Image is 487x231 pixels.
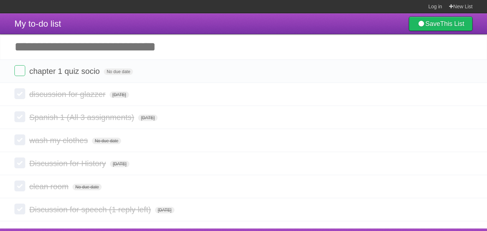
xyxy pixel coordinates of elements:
a: SaveThis List [409,17,473,31]
span: No due date [92,138,121,144]
span: wash my clothes [29,136,90,145]
span: No due date [72,184,102,190]
span: clean room [29,182,70,191]
b: This List [440,20,464,27]
label: Done [14,134,25,145]
label: Done [14,204,25,214]
span: Discussion for speech (1 reply left) [29,205,152,214]
span: My to-do list [14,19,61,28]
span: Spanish 1 (All 3 assignments) [29,113,136,122]
span: [DATE] [155,207,174,213]
label: Done [14,111,25,122]
span: Discussion for History [29,159,108,168]
span: chapter 1 quiz socio [29,67,102,76]
label: Done [14,157,25,168]
label: Done [14,88,25,99]
span: discussion for glazzer [29,90,107,99]
span: No due date [104,68,133,75]
span: [DATE] [138,115,158,121]
label: Done [14,65,25,76]
span: [DATE] [110,161,129,167]
span: [DATE] [110,92,129,98]
label: Done [14,181,25,191]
